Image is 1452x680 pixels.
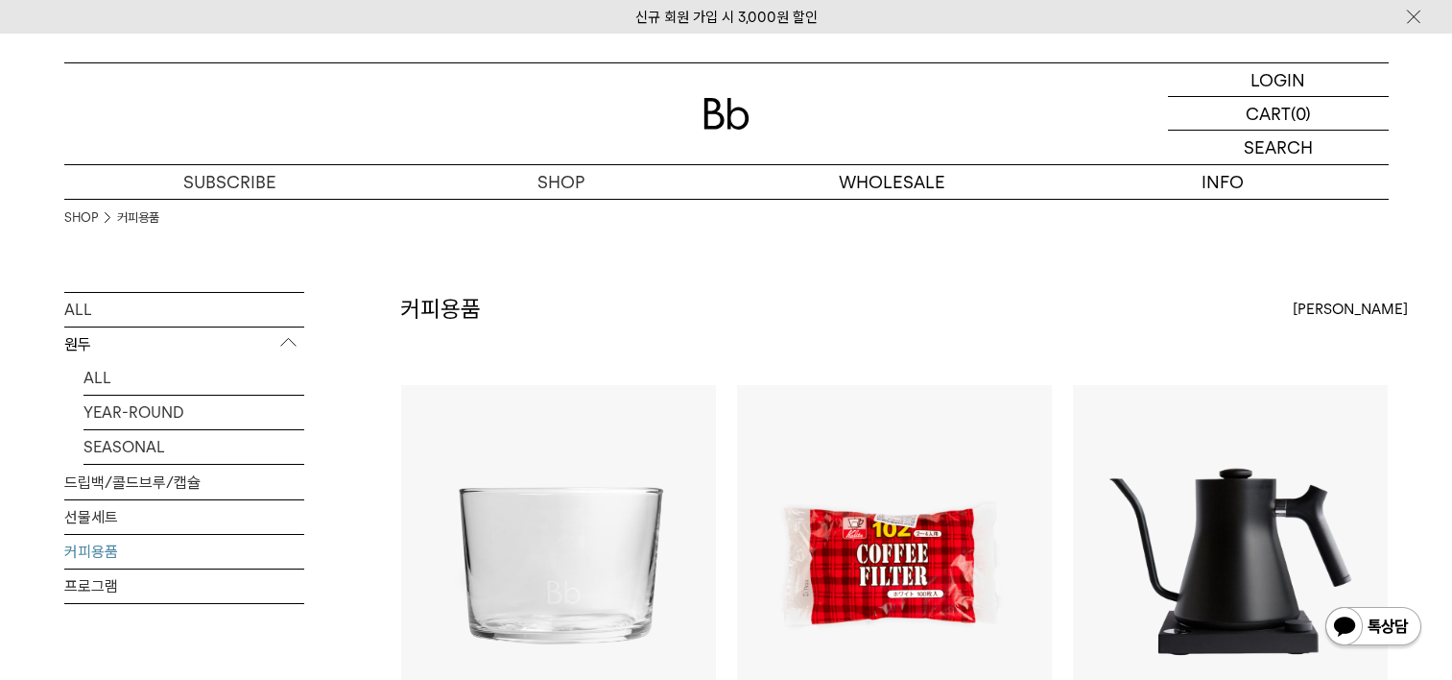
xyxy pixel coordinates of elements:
p: CART [1246,97,1291,130]
p: WHOLESALE [726,165,1058,199]
a: 커피용품 [117,208,159,228]
a: 드립백/콜드브루/캡슐 [64,466,304,499]
a: 프로그램 [64,570,304,603]
a: 커피용품 [64,535,304,569]
p: INFO [1058,165,1389,199]
p: (0) [1291,97,1311,130]
h2: 커피용품 [400,293,481,326]
p: SEARCH [1244,131,1313,164]
span: [PERSON_NAME] [1293,298,1408,321]
img: 카카오톡 채널 1:1 채팅 버튼 [1323,605,1423,651]
p: LOGIN [1250,63,1305,96]
p: 원두 [64,328,304,362]
a: YEAR-ROUND [83,396,304,429]
a: SEASONAL [83,430,304,464]
img: 로고 [703,98,750,130]
a: 신규 회원 가입 시 3,000원 할인 [635,9,818,26]
a: 선물세트 [64,500,304,534]
a: SUBSCRIBE [64,165,395,199]
a: ALL [83,361,304,395]
a: CART (0) [1168,97,1389,131]
a: LOGIN [1168,63,1389,97]
a: ALL [64,293,304,327]
a: SHOP [64,208,98,228]
a: SHOP [395,165,726,199]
